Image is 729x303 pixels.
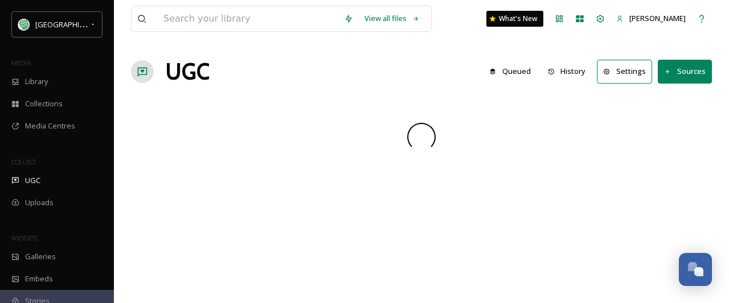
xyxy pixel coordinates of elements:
[611,7,691,30] a: [PERSON_NAME]
[25,251,56,262] span: Galleries
[158,6,338,31] input: Search your library
[11,157,36,166] span: COLLECT
[11,59,31,67] span: MEDIA
[25,197,54,208] span: Uploads
[484,60,542,82] a: Queued
[35,19,108,30] span: [GEOGRAPHIC_DATA]
[25,98,63,109] span: Collections
[679,253,712,286] button: Open Chat
[25,121,75,131] span: Media Centres
[597,60,652,83] button: Settings
[629,13,686,23] span: [PERSON_NAME]
[484,60,536,82] button: Queued
[165,55,210,89] a: UGC
[359,7,425,30] a: View all files
[18,19,30,30] img: Facebook%20Icon.png
[658,60,712,83] button: Sources
[542,60,592,82] button: History
[25,273,53,284] span: Embeds
[11,234,38,242] span: WIDGETS
[542,60,597,82] a: History
[25,76,48,87] span: Library
[486,11,543,27] a: What's New
[25,175,40,186] span: UGC
[597,60,658,83] a: Settings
